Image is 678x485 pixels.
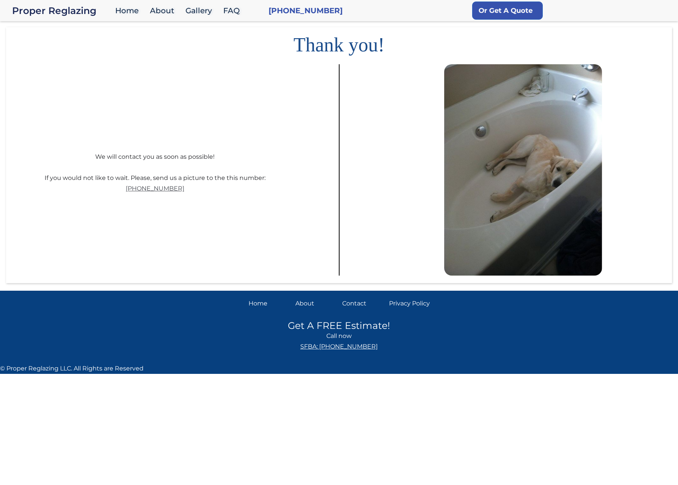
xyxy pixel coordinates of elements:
a: About [295,298,336,309]
h1: Thank you! [6,27,672,57]
a: Contact [342,298,383,309]
a: Gallery [182,3,219,19]
a: Home [249,298,289,309]
a: FAQ [219,3,247,19]
a: Or Get A Quote [472,2,543,20]
a: About [146,3,182,19]
a: home [12,5,111,16]
div: Proper Reglazing [12,5,111,16]
a: [PHONE_NUMBER] [126,183,184,194]
a: [PHONE_NUMBER] [269,5,343,16]
a: Privacy Policy [389,298,430,309]
div: We will contact you as soon as possible! If you would not like to wait. Please, send us a picture... [45,146,266,183]
a: Home [111,3,146,19]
